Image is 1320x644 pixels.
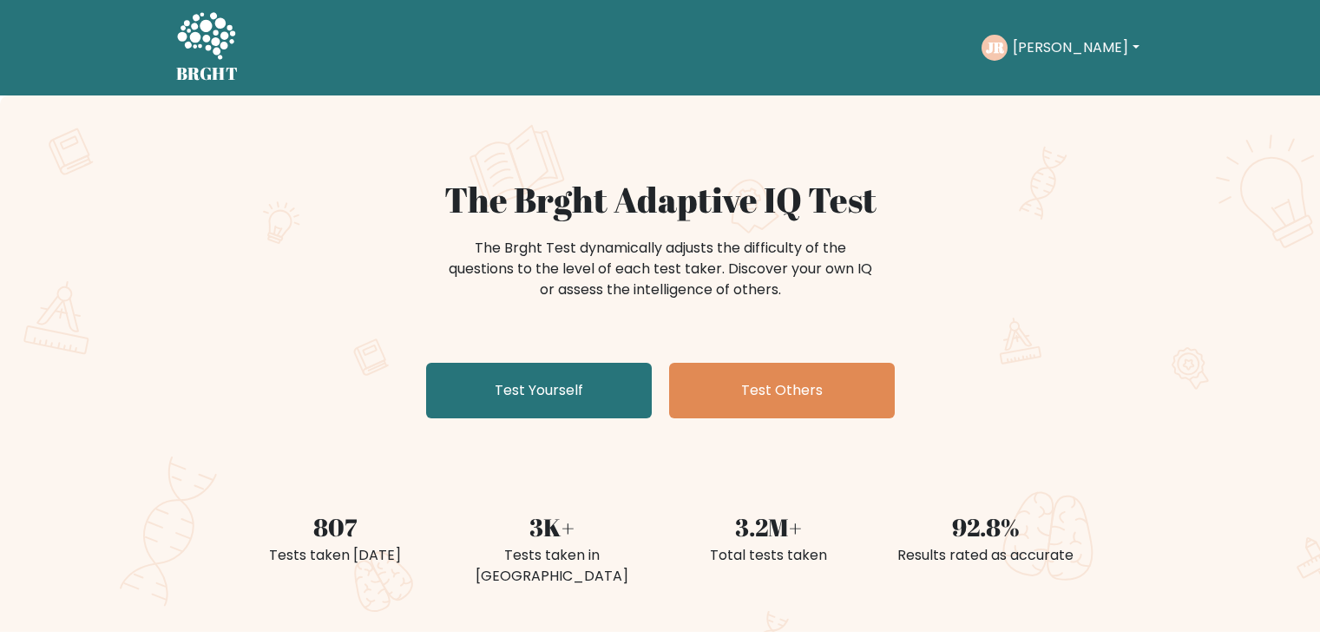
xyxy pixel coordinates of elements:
a: Test Yourself [426,363,652,418]
div: 92.8% [888,509,1084,545]
button: [PERSON_NAME] [1008,36,1144,59]
a: BRGHT [176,7,239,89]
div: Tests taken [DATE] [237,545,433,566]
div: 3K+ [454,509,650,545]
text: JR [986,37,1005,57]
h5: BRGHT [176,63,239,84]
a: Test Others [669,363,895,418]
div: Tests taken in [GEOGRAPHIC_DATA] [454,545,650,587]
div: 3.2M+ [671,509,867,545]
div: 807 [237,509,433,545]
h1: The Brght Adaptive IQ Test [237,179,1084,220]
div: The Brght Test dynamically adjusts the difficulty of the questions to the level of each test take... [443,238,877,300]
div: Total tests taken [671,545,867,566]
div: Results rated as accurate [888,545,1084,566]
